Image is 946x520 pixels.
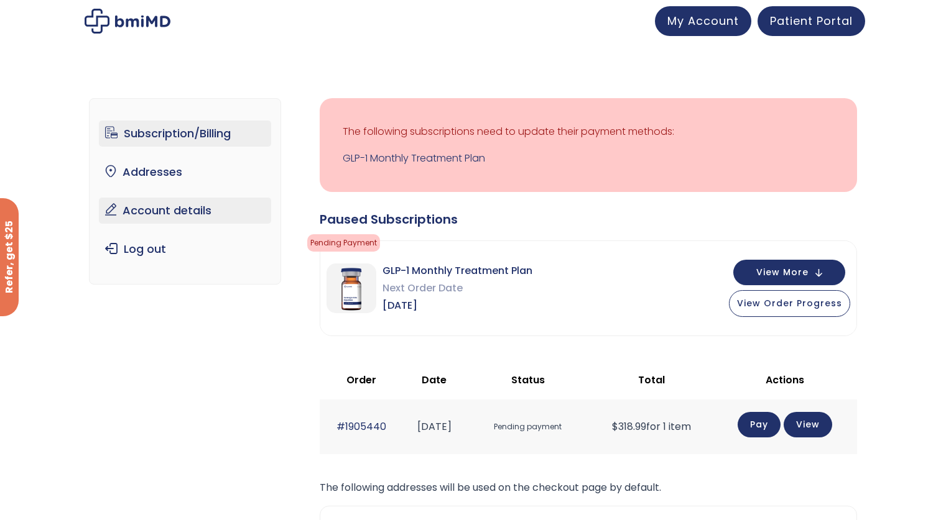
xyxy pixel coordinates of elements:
[99,236,271,262] a: Log out
[85,9,170,34] img: My account
[729,290,850,317] button: View Order Progress
[612,419,618,434] span: $
[89,98,281,285] nav: Account pages
[99,198,271,224] a: Account details
[737,297,842,309] span: View Order Progress
[307,234,380,252] span: Pending Payment
[766,373,804,387] span: Actions
[99,159,271,185] a: Addresses
[346,373,376,387] span: Order
[99,121,271,147] a: Subscription/Billing
[417,419,452,434] time: [DATE]
[756,268,809,276] span: View More
[638,373,665,387] span: Total
[784,412,832,437] a: View
[343,123,834,140] p: The following subscriptions need to update their payment methods:
[738,412,781,437] a: Pay
[590,399,713,454] td: for 1 item
[511,373,545,387] span: Status
[758,6,865,36] a: Patient Portal
[383,262,532,280] span: GLP-1 Monthly Treatment Plan
[612,419,646,434] span: 318.99
[655,6,751,36] a: My Account
[383,297,532,314] span: [DATE]
[320,211,857,228] div: Paused Subscriptions
[770,13,853,29] span: Patient Portal
[733,260,845,285] button: View More
[383,280,532,297] span: Next Order Date
[343,150,834,167] a: GLP-1 Monthly Treatment Plan
[472,416,584,439] span: Pending payment
[320,479,857,496] p: The following addresses will be used on the checkout page by default.
[336,419,386,434] a: #1905440
[667,13,739,29] span: My Account
[422,373,447,387] span: Date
